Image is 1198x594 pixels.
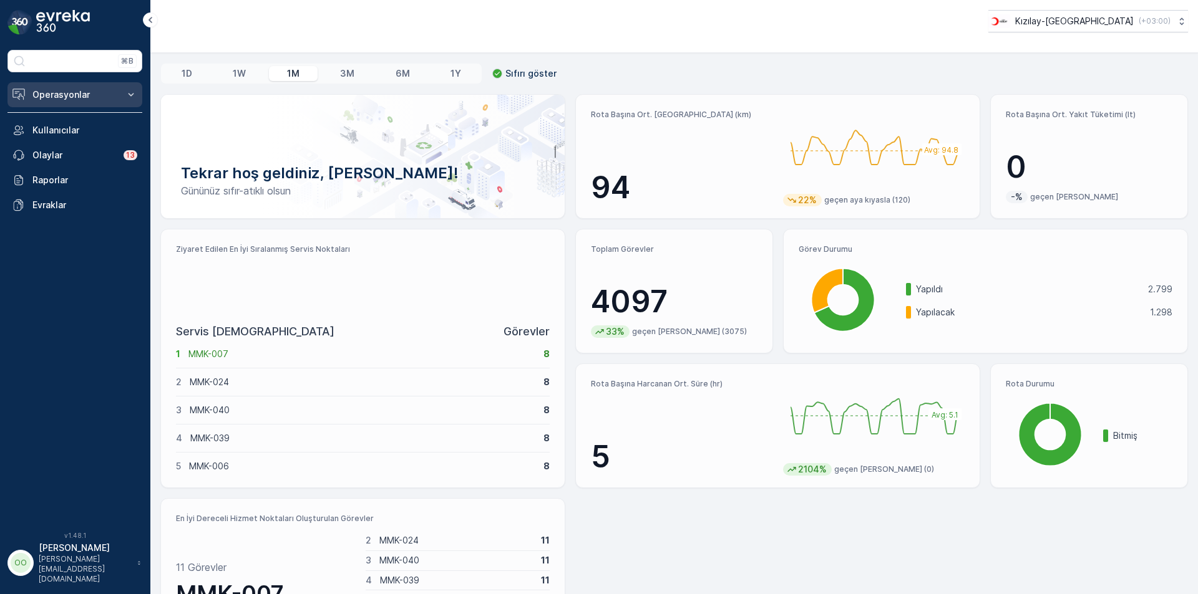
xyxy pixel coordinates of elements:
[366,534,371,547] p: 2
[366,554,371,567] p: 3
[379,554,533,567] p: MMK-040
[591,110,773,120] p: Rota Başına Ort. [GEOGRAPHIC_DATA] (km)
[916,283,1140,295] p: Yapıldı
[176,460,181,472] p: 5
[39,542,131,554] p: [PERSON_NAME]
[1015,15,1134,27] p: Kızılay-[GEOGRAPHIC_DATA]
[36,10,90,35] img: logo_dark-DEwI_e13.png
[591,244,757,254] p: Toplam Görevler
[287,67,299,80] p: 1M
[1150,306,1172,319] p: 1.298
[182,67,192,80] p: 1D
[176,560,226,575] p: 11 Görevler
[181,163,545,183] p: Tekrar hoş geldiniz, [PERSON_NAME]!
[11,553,31,573] div: OO
[176,432,182,444] p: 4
[188,348,535,360] p: MMK-007
[32,89,117,101] p: Operasyonlar
[824,195,910,205] p: geçen aya kıyasla (120)
[541,534,550,547] p: 11
[7,168,142,193] a: Raporlar
[190,376,535,388] p: MMK-024
[591,438,773,476] p: 5
[7,82,142,107] button: Operasyonlar
[505,67,557,80] p: Sıfırı göster
[7,193,142,218] a: Evraklar
[591,379,773,389] p: Rota Başına Harcanan Ort. Süre (hr)
[797,463,828,476] p: 2104%
[605,325,626,338] p: 33%
[32,199,137,211] p: Evraklar
[366,574,372,587] p: 4
[379,534,533,547] p: MMK-024
[7,118,142,143] a: Kullanıcılar
[543,432,550,444] p: 8
[32,149,116,161] p: Olaylar
[176,348,180,360] p: 1
[380,574,533,587] p: MMK-039
[988,14,1010,28] img: k%C4%B1z%C4%B1lay.png
[797,194,818,206] p: 22%
[1006,379,1172,389] p: Rota Durumu
[541,554,550,567] p: 11
[176,376,182,388] p: 2
[591,169,773,206] p: 94
[916,306,1142,319] p: Yapılacak
[32,124,137,137] p: Kullanıcılar
[39,554,131,584] p: [PERSON_NAME][EMAIL_ADDRESS][DOMAIN_NAME]
[7,542,142,584] button: OO[PERSON_NAME][PERSON_NAME][EMAIL_ADDRESS][DOMAIN_NAME]
[121,56,134,66] p: ⌘B
[190,404,535,416] p: MMK-040
[543,348,550,360] p: 8
[1010,191,1024,203] p: -%
[32,174,137,186] p: Raporlar
[340,67,354,80] p: 3M
[1148,283,1172,295] p: 2.799
[126,150,135,160] p: 13
[543,460,550,472] p: 8
[988,10,1188,32] button: Kızılay-[GEOGRAPHIC_DATA](+03:00)
[190,432,535,444] p: MMK-039
[834,464,934,474] p: geçen [PERSON_NAME] (0)
[176,244,550,254] p: Ziyaret Edilen En İyi Sıralanmış Servis Noktaları
[504,323,550,340] p: Görevler
[189,460,535,472] p: MMK-006
[176,404,182,416] p: 3
[7,10,32,35] img: logo
[1030,192,1118,202] p: geçen [PERSON_NAME]
[181,183,545,198] p: Gününüz sıfır-atıklı olsun
[543,404,550,416] p: 8
[176,323,334,340] p: Servis [DEMOGRAPHIC_DATA]
[396,67,410,80] p: 6M
[1139,16,1171,26] p: ( +03:00 )
[799,244,1172,254] p: Görev Durumu
[591,283,757,320] p: 4097
[7,532,142,539] span: v 1.48.1
[1113,429,1172,442] p: Bitmiş
[1006,148,1172,186] p: 0
[233,67,246,80] p: 1W
[7,143,142,168] a: Olaylar13
[176,514,550,524] p: En İyi Dereceli Hizmet Noktaları Oluşturulan Görevler
[543,376,550,388] p: 8
[450,67,461,80] p: 1Y
[541,574,550,587] p: 11
[632,327,747,337] p: geçen [PERSON_NAME] (3075)
[1006,110,1172,120] p: Rota Başına Ort. Yakıt Tüketimi (lt)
